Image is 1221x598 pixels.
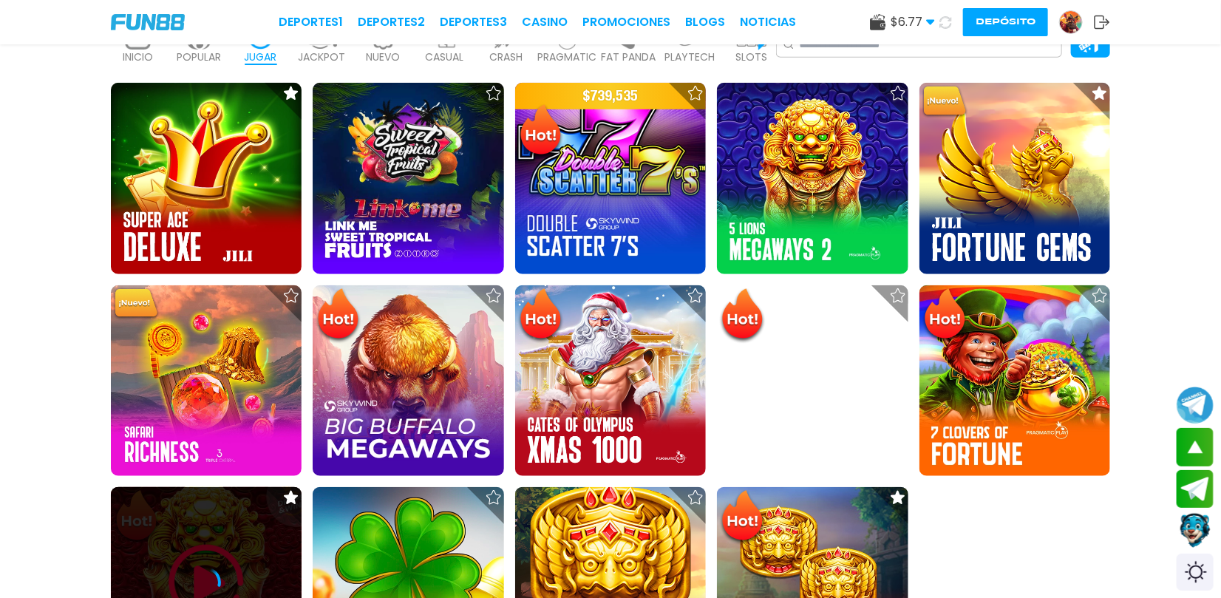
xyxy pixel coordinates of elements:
img: Safari Richness [111,285,302,476]
img: New [921,84,969,118]
img: Big Buffalo Megaways [313,285,503,476]
img: Hot [314,287,362,344]
p: INICIO [123,50,153,65]
img: Avatar [1060,11,1082,33]
a: Deportes3 [440,13,507,31]
a: Deportes1 [279,13,343,31]
img: Double Scatter 7’s [515,83,706,273]
p: $ 739,535 [515,83,706,109]
p: FAT PANDA [602,50,656,65]
p: CASUAL [426,50,464,65]
img: Company Logo [111,14,185,30]
p: JACKPOT [299,50,346,65]
a: Avatar [1059,10,1094,34]
button: Join telegram [1177,470,1214,509]
span: $ 6.77 [891,13,935,31]
img: 7 Clovers of Fortune [919,285,1110,476]
img: Fortune Gems [919,83,1110,273]
a: Deportes2 [358,13,425,31]
a: CASINO [522,13,568,31]
button: Depósito [963,8,1048,36]
p: CRASH [489,50,523,65]
button: Join telegram channel [1177,386,1214,424]
p: POPULAR [177,50,222,65]
a: Promociones [582,13,670,31]
img: Hot [718,489,766,546]
img: Hot [921,287,969,344]
p: SLOTS [735,50,767,65]
img: Super Ace Deluxe [111,83,302,273]
img: Hot [517,103,565,160]
p: PRAGMATIC [538,50,597,65]
div: Switch theme [1177,554,1214,591]
a: NOTICIAS [740,13,796,31]
img: Platform Filter [1078,37,1103,52]
img: Hot [718,287,766,344]
button: Contact customer service [1177,512,1214,550]
img: 5 Lions Megaways™ 2 [717,83,908,273]
a: BLOGS [685,13,725,31]
img: Link Me Sweet Tropical Fruits [313,83,503,273]
img: Hot [517,287,565,344]
img: Gates of Olympus Xmas 1000 [515,285,706,476]
p: JUGAR [245,50,277,65]
p: PLAYTECH [665,50,715,65]
p: NUEVO [367,50,401,65]
img: New [112,287,160,321]
button: scroll up [1177,428,1214,466]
